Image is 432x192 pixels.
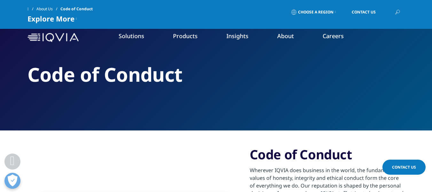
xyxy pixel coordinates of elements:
[392,164,416,170] span: Contact Us
[342,5,385,20] a: Contact Us
[27,33,79,42] img: IQVIA Healthcare Information Technology and Pharma Clinical Research Company
[81,22,405,53] nav: Primary
[173,32,198,40] a: Products
[27,63,405,87] h2: Code of Conduct
[226,32,248,40] a: Insights
[323,32,344,40] a: Careers
[4,173,20,189] button: Open Preferences
[298,10,334,15] span: Choose a Region
[119,32,144,40] a: Solutions
[250,146,405,163] h3: Code of Conduct
[277,32,294,40] a: About
[382,160,426,175] a: Contact Us
[352,10,376,14] span: Contact Us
